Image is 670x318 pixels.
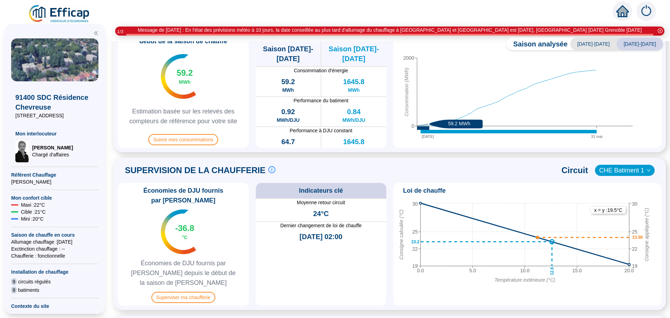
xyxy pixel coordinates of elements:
[591,134,602,139] tspan: 31 mai
[616,5,629,17] span: home
[11,268,98,275] span: Installation de chauffage
[321,44,386,64] span: Saison [DATE]-[DATE]
[599,165,650,176] span: CHE Batiment 1
[182,234,187,241] span: °C
[11,171,98,178] span: Référent Chauffage
[11,194,98,201] span: Mon confort cible
[15,140,29,162] img: Chargé d'affaires
[299,232,342,242] span: [DATE] 02:00
[11,278,17,285] span: 9
[11,238,98,245] span: Allumage chauffage : [DATE]
[644,208,649,261] tspan: Consigne appliquée (°C)
[21,215,44,222] span: Mini : 20 °C
[256,127,387,134] span: Performance à DJU constant
[32,151,73,158] span: Chargé d'affaires
[348,87,359,94] span: MWh
[161,209,196,254] img: indicateur températures
[281,77,295,87] span: 59.2
[15,130,94,137] span: Mon interlocuteur
[256,97,387,104] span: Performance du batiment
[18,278,51,285] span: circuits régulés
[15,112,94,119] span: [STREET_ADDRESS]
[343,137,364,147] span: 1645.8
[632,246,638,252] tspan: 22
[117,29,123,34] i: 1 / 3
[417,268,424,273] tspan: 0.0
[32,144,73,151] span: [PERSON_NAME]
[21,201,45,208] span: Maxi : 22 °C
[412,229,418,235] tspan: 25
[404,67,409,116] tspan: Consommation (MWh)
[11,252,98,259] span: Chaufferie : fonctionnelle
[448,121,470,126] text: 59.2 MWh
[256,44,321,64] span: Saison [DATE]-[DATE]
[411,239,420,244] text: 23.2
[403,55,414,61] tspan: 2000
[422,134,434,139] tspan: [DATE]
[148,134,218,145] span: Suivre mes consommations
[138,27,642,34] div: Message de [DATE] : En l'état des prévisions météo à 10 jours, la date conseillée au plus tard d'...
[18,287,39,294] span: batiments
[94,31,98,36] span: double-left
[632,201,638,207] tspan: 30
[550,267,554,275] text: 12.6
[281,107,295,117] span: 0.92
[177,67,193,79] span: 59.2
[151,292,215,303] span: Superviser ma chaufferie
[256,199,387,206] span: Moyenne retour circuit
[256,67,387,74] span: Consommation d'énergie
[299,186,343,195] span: Indicateurs clé
[632,235,643,240] text: 23.98
[11,287,17,294] span: 9
[412,246,418,252] tspan: 22
[506,39,568,49] span: Saison analysée
[121,106,246,126] span: Estimation basée sur les relevés des compteurs de référence pour votre site
[256,222,387,229] span: Dernier changement de loi de chauffe
[268,166,275,173] span: info-circle
[121,258,246,288] span: Économies de DJU fournis par [PERSON_NAME] depuis le début de la saison de [PERSON_NAME]
[647,168,651,172] span: down
[342,117,365,124] span: MWh/DJU
[11,178,98,185] span: [PERSON_NAME]
[175,223,194,234] span: -36.8
[28,4,91,24] img: efficap energie logo
[21,208,46,215] span: Cible : 21 °C
[632,229,638,235] tspan: 25
[282,147,294,154] span: MWh
[520,268,529,273] tspan: 10.0
[11,303,98,310] span: Contexte du site
[412,263,418,269] tspan: 19
[570,38,617,50] span: [DATE]-[DATE]
[348,147,359,154] span: MWh
[469,268,476,273] tspan: 5.0
[572,268,582,273] tspan: 15.0
[277,117,299,124] span: MWh/DJU
[636,1,656,21] img: alerts
[161,54,196,99] img: indicateur températures
[658,28,663,33] span: close-circle
[617,38,663,50] span: [DATE]-[DATE]
[313,209,329,219] span: 24°C
[399,209,404,259] tspan: Consigne calculée (°C)
[121,186,246,205] span: Économies de DJU fournis par [PERSON_NAME]
[494,277,555,283] tspan: Température extérieure (°C)
[15,93,94,112] span: 91400 SDC Résidence Chevreuse
[11,231,98,238] span: Saison de chauffe en cours
[594,207,623,213] text: x = y : 19.5 °C
[282,87,294,94] span: MWh
[347,107,360,117] span: 0.84
[343,77,364,87] span: 1645.8
[561,165,588,176] span: Circuit
[179,79,191,86] span: MWh
[411,123,414,129] tspan: 0
[281,137,295,147] span: 64.7
[11,245,98,252] span: Exctinction chauffage : --
[403,186,446,195] span: Loi de chauffe
[125,165,266,176] span: SUPERVISION DE LA CHAUFFERIE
